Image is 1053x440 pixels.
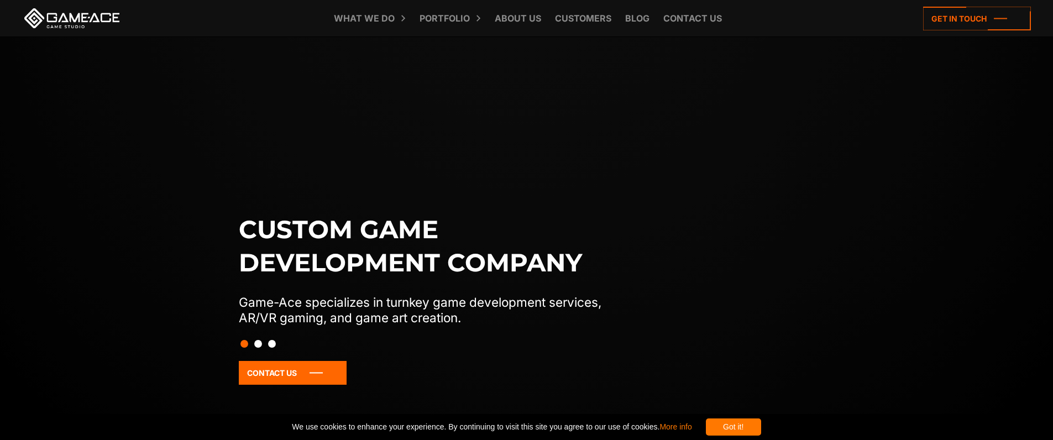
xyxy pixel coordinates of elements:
a: More info [659,422,691,431]
button: Slide 2 [254,334,262,353]
button: Slide 3 [268,334,276,353]
a: Get in touch [923,7,1031,30]
button: Slide 1 [240,334,248,353]
p: Game-Ace specializes in turnkey game development services, AR/VR gaming, and game art creation. [239,295,625,326]
h1: Custom game development company [239,213,625,279]
a: Contact Us [239,361,347,385]
span: We use cookies to enhance your experience. By continuing to visit this site you agree to our use ... [292,418,691,436]
div: Got it! [706,418,761,436]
